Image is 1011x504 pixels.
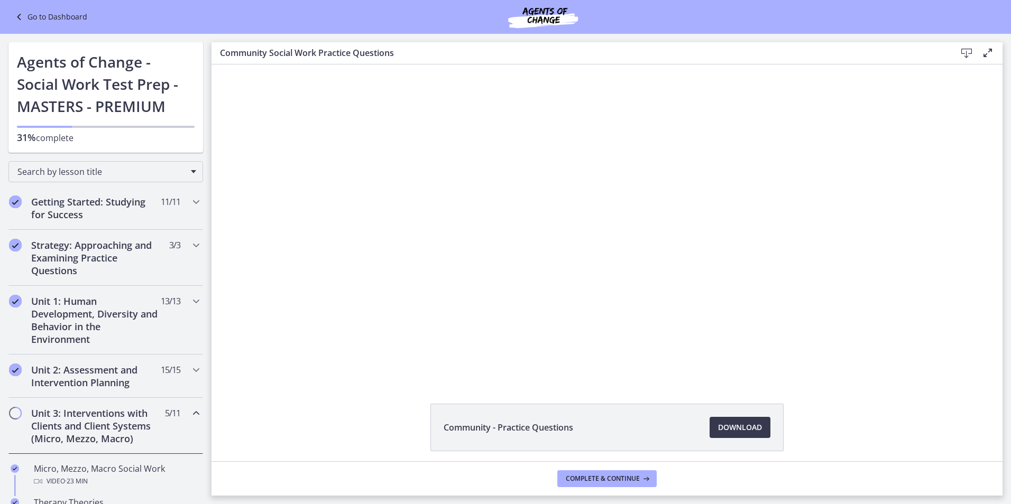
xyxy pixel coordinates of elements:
h2: Unit 1: Human Development, Diversity and Behavior in the Environment [31,295,160,346]
iframe: Video Lesson [212,64,1003,379]
div: Search by lesson title [8,161,203,182]
button: Complete & continue [557,470,657,487]
i: Completed [9,195,22,208]
span: Download [718,421,762,434]
h3: Community Social Work Practice Questions [220,46,939,59]
h2: Strategy: Approaching and Examining Practice Questions [31,239,160,277]
div: Video [34,475,199,488]
img: Agents of Change [480,4,606,30]
span: Search by lesson title [17,166,186,178]
span: 11 / 11 [161,195,180,208]
i: Completed [9,239,22,251]
span: Community - Practice Questions [444,421,573,434]
h2: Unit 3: Interventions with Clients and Client Systems (Micro, Mezzo, Macro) [31,407,160,445]
span: 3 / 3 [169,239,180,251]
span: 5 / 11 [165,407,180,419]
span: 31% [17,131,36,144]
h2: Unit 2: Assessment and Intervention Planning [31,363,160,389]
a: Download [710,417,770,438]
i: Completed [9,295,22,307]
i: Completed [11,464,19,473]
div: Micro, Mezzo, Macro Social Work [34,462,199,488]
span: Complete & continue [566,474,640,483]
span: · 23 min [65,475,88,488]
h2: Getting Started: Studying for Success [31,195,160,221]
p: complete [17,131,195,144]
a: Go to Dashboard [13,11,87,23]
span: 13 / 13 [161,295,180,307]
span: 15 / 15 [161,363,180,376]
h1: Agents of Change - Social Work Test Prep - MASTERS - PREMIUM [17,51,195,117]
i: Completed [9,363,22,376]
